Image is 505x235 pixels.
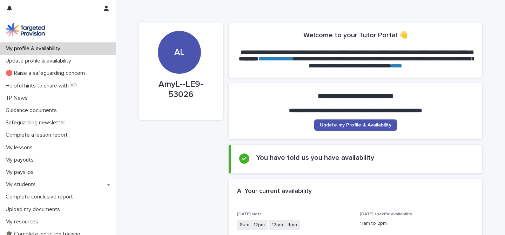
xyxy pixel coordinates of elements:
p: Helpful hints to share with YP [3,83,82,89]
p: Safeguarding newsletter [3,119,71,126]
p: My payslips [3,169,39,176]
p: TP News [3,95,33,102]
p: Update profile & availability [3,58,77,64]
p: My lessons [3,144,38,151]
span: [DATE] slots [237,212,262,216]
p: Guidance documents [3,107,62,114]
p: 11am to 2pm [360,220,474,227]
h2: A. Your current availability [237,188,312,195]
span: 12pm - 4pm [269,220,300,230]
p: 🔴 Raise a safeguarding concern [3,70,90,77]
img: M5nRWzHhSzIhMunXDL62 [6,23,45,37]
p: My students [3,181,41,188]
span: 8am - 12pm [237,220,268,230]
span: Update my Profile & Availability [320,123,391,128]
p: My resources [3,218,44,225]
p: Upload my documents [3,206,66,213]
p: My profile & availability [3,45,66,52]
p: AmyL--LE9-53026 [147,79,215,100]
h2: Welcome to your Tutor Portal 👋 [303,31,408,39]
p: Complete conclusive report [3,194,79,200]
p: My payouts [3,157,39,163]
h2: You have told us you have availability [256,154,374,162]
p: Complete a lesson report [3,132,73,138]
span: [DATE] specific availability [360,212,412,216]
div: AL [158,5,201,58]
a: Update my Profile & Availability [314,119,397,131]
